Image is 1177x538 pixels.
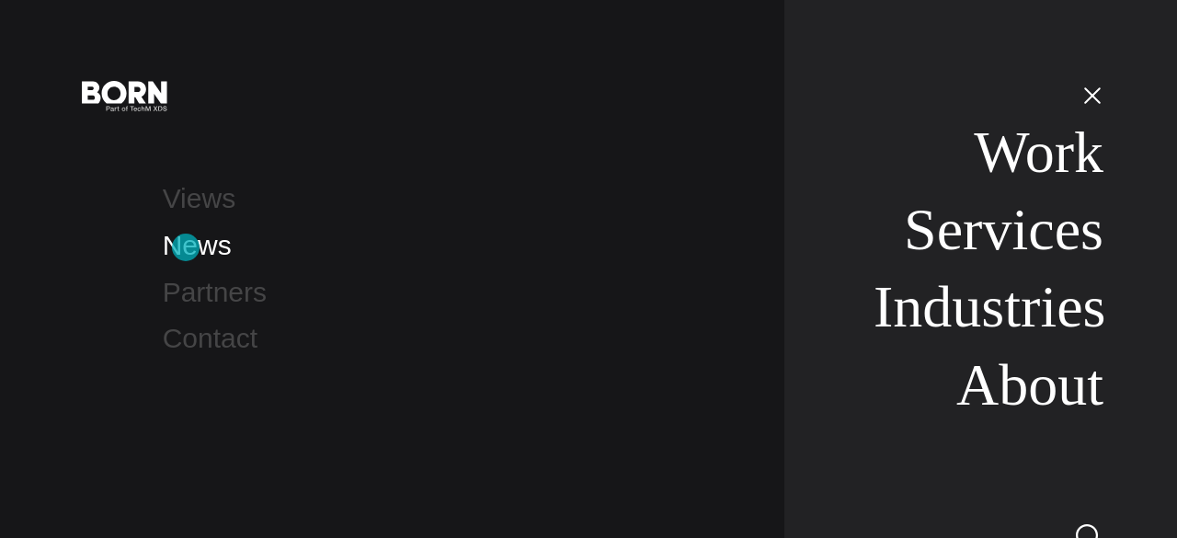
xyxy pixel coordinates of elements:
a: Partners [163,277,267,307]
a: Industries [874,274,1106,339]
a: Services [904,197,1103,262]
a: Work [974,120,1103,185]
a: Contact [163,323,257,353]
button: Open [1070,75,1114,114]
a: News [163,230,232,260]
a: About [956,352,1103,418]
a: Views [163,183,235,213]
